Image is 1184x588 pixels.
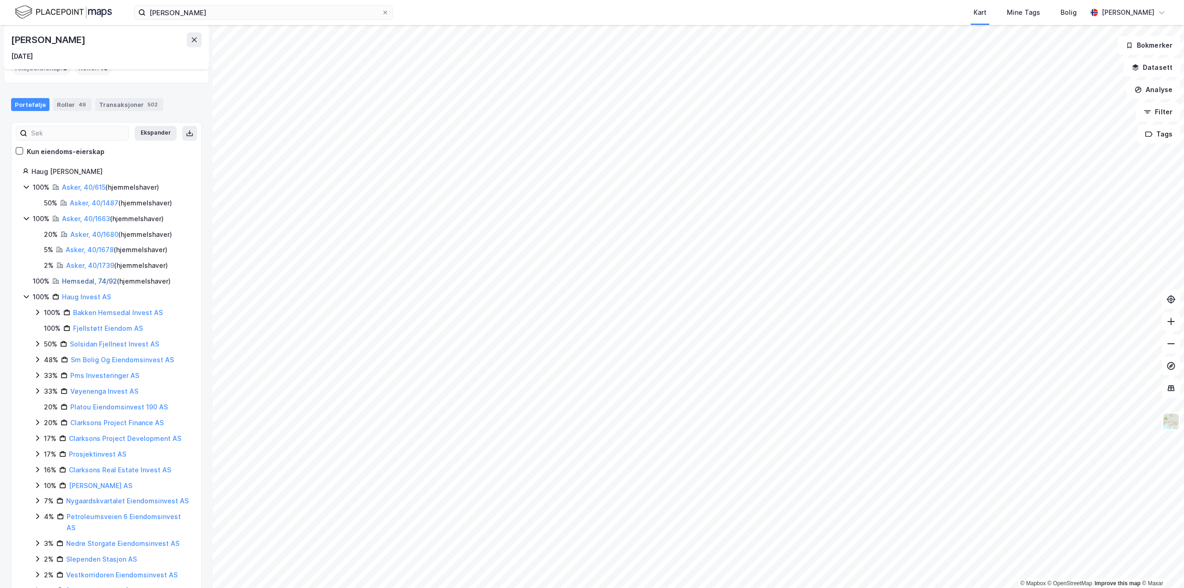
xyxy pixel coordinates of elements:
div: Bolig [1061,7,1077,18]
div: Transaksjoner [95,98,163,111]
div: ( hjemmelshaver ) [62,276,171,287]
div: 100% [33,291,49,303]
a: Petroleumsveien 6 Eiendomsinvest AS [67,513,181,532]
a: Pms Investeringer AS [70,371,139,379]
button: Datasett [1124,58,1180,77]
div: 4% [44,511,54,522]
a: Mapbox [1020,580,1046,587]
div: 502 [146,100,160,109]
div: 100% [33,182,49,193]
div: 33% [44,386,58,397]
a: OpenStreetMap [1048,580,1092,587]
a: Clarksons Project Development AS [69,434,181,442]
a: Platou Eiendomsinvest 190 AS [70,403,168,411]
div: 50% [44,339,57,350]
div: Kontrollprogram for chat [1138,544,1184,588]
div: 50% [44,198,57,209]
img: logo.f888ab2527a4732fd821a326f86c7f29.svg [15,4,112,20]
div: [PERSON_NAME] [1102,7,1154,18]
div: 16% [44,464,56,476]
div: 2% [44,554,54,565]
a: Slependen Stasjon AS [66,555,137,563]
button: Bokmerker [1118,36,1180,55]
button: Filter [1136,103,1180,121]
a: Sm Bolig Og Eiendomsinvest AS [71,356,174,364]
div: 20% [44,417,58,428]
button: Tags [1137,125,1180,143]
div: 100% [33,276,49,287]
input: Søk [27,126,129,140]
div: 3% [44,538,54,549]
div: ( hjemmelshaver ) [62,213,164,224]
a: Prosjektinvest AS [69,450,126,458]
button: Analyse [1127,80,1180,99]
div: 100% [44,307,61,318]
a: Fjellstøtt Eiendom AS [73,324,143,332]
a: Asker, 40/1487 [70,199,118,207]
div: ( hjemmelshaver ) [66,244,167,255]
div: 20% [44,229,58,240]
a: Vestkorridoren Eiendomsinvest AS [66,571,178,579]
div: 2% [44,260,54,271]
div: ( hjemmelshaver ) [70,229,172,240]
div: 48% [44,354,58,365]
div: Roller [53,98,92,111]
div: 100% [33,213,49,224]
div: ( hjemmelshaver ) [66,260,168,271]
div: 49 [77,100,88,109]
div: [PERSON_NAME] [11,32,87,47]
a: Solsidan Fjellnest Invest AS [70,340,159,348]
div: 33% [44,370,58,381]
a: Asker, 40/1678 [66,246,114,254]
div: 10% [44,480,56,491]
a: Asker, 40/1663 [62,215,110,223]
div: 100% [44,323,61,334]
div: [DATE] [11,51,33,62]
a: Clarksons Project Finance AS [70,419,164,427]
div: ( hjemmelshaver ) [70,198,172,209]
a: Vøyenenga Invest AS [70,387,138,395]
iframe: Chat Widget [1138,544,1184,588]
a: Nedre Storgate Eiendomsinvest AS [66,539,179,547]
div: Kun eiendoms-eierskap [27,146,105,157]
img: Z [1162,413,1180,430]
a: Asker, 40/1739 [66,261,114,269]
div: Portefølje [11,98,49,111]
a: Asker, 40/1680 [70,230,118,238]
div: 2% [44,569,54,581]
div: 17% [44,449,56,460]
button: Ekspander [135,126,177,141]
a: Improve this map [1095,580,1141,587]
a: Bakken Hemsedal Invest AS [73,309,163,316]
div: ( hjemmelshaver ) [62,182,159,193]
div: 7% [44,495,54,507]
a: Haug Invest AS [62,293,111,301]
div: Kart [974,7,987,18]
a: Nygaardskvartalet Eiendomsinvest AS [66,497,189,505]
div: Mine Tags [1007,7,1040,18]
a: [PERSON_NAME] AS [69,482,132,489]
div: 17% [44,433,56,444]
a: Clarksons Real Estate Invest AS [69,466,171,474]
div: 5% [44,244,53,255]
input: Søk på adresse, matrikkel, gårdeiere, leietakere eller personer [146,6,382,19]
a: Asker, 40/615 [62,183,105,191]
div: Haug [PERSON_NAME] [31,166,190,177]
a: Hemsedal, 74/92 [62,277,117,285]
div: 20% [44,402,58,413]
